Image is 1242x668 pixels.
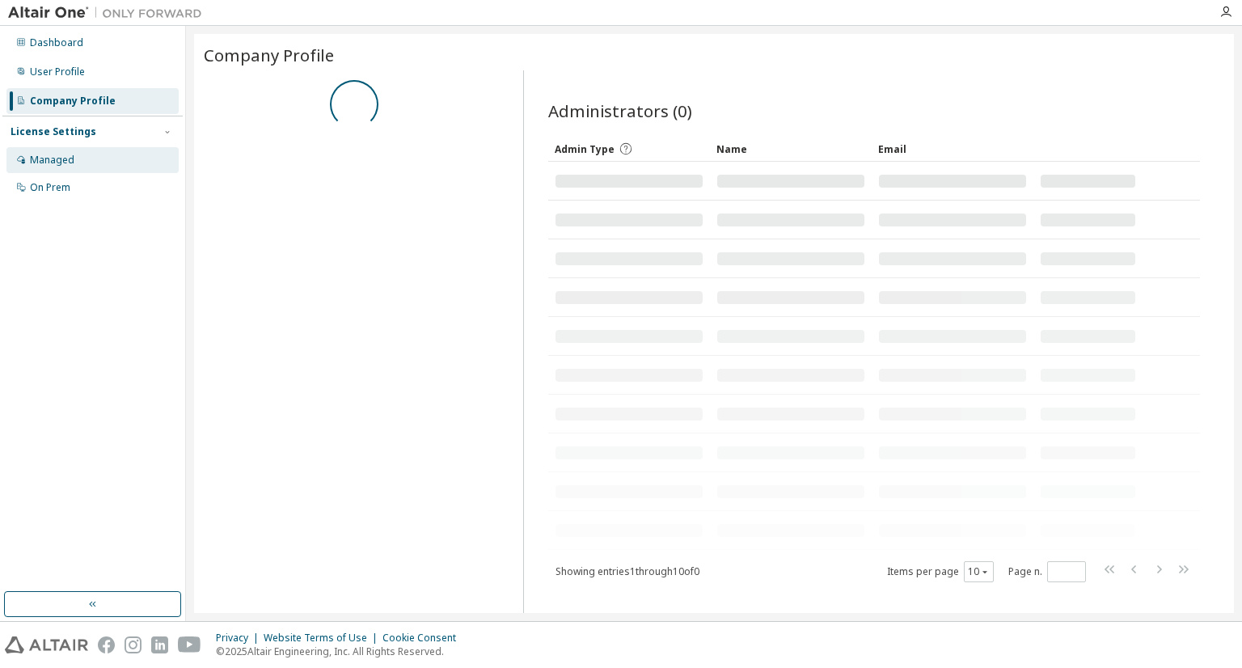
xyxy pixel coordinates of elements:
div: Managed [30,154,74,167]
div: Website Terms of Use [264,632,382,645]
div: License Settings [11,125,96,138]
span: Administrators (0) [548,99,692,122]
div: Privacy [216,632,264,645]
img: linkedin.svg [151,636,168,653]
img: altair_logo.svg [5,636,88,653]
div: Email [878,136,1027,162]
span: Showing entries 1 through 10 of 0 [556,564,699,578]
button: 10 [968,565,990,578]
div: Dashboard [30,36,83,49]
span: Admin Type [555,142,615,156]
div: Company Profile [30,95,116,108]
span: Company Profile [204,44,334,66]
div: Name [716,136,865,162]
img: youtube.svg [178,636,201,653]
div: On Prem [30,181,70,194]
div: User Profile [30,66,85,78]
img: Altair One [8,5,210,21]
div: Cookie Consent [382,632,466,645]
span: Page n. [1008,561,1086,582]
img: instagram.svg [125,636,142,653]
p: © 2025 Altair Engineering, Inc. All Rights Reserved. [216,645,466,658]
span: Items per page [887,561,994,582]
img: facebook.svg [98,636,115,653]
